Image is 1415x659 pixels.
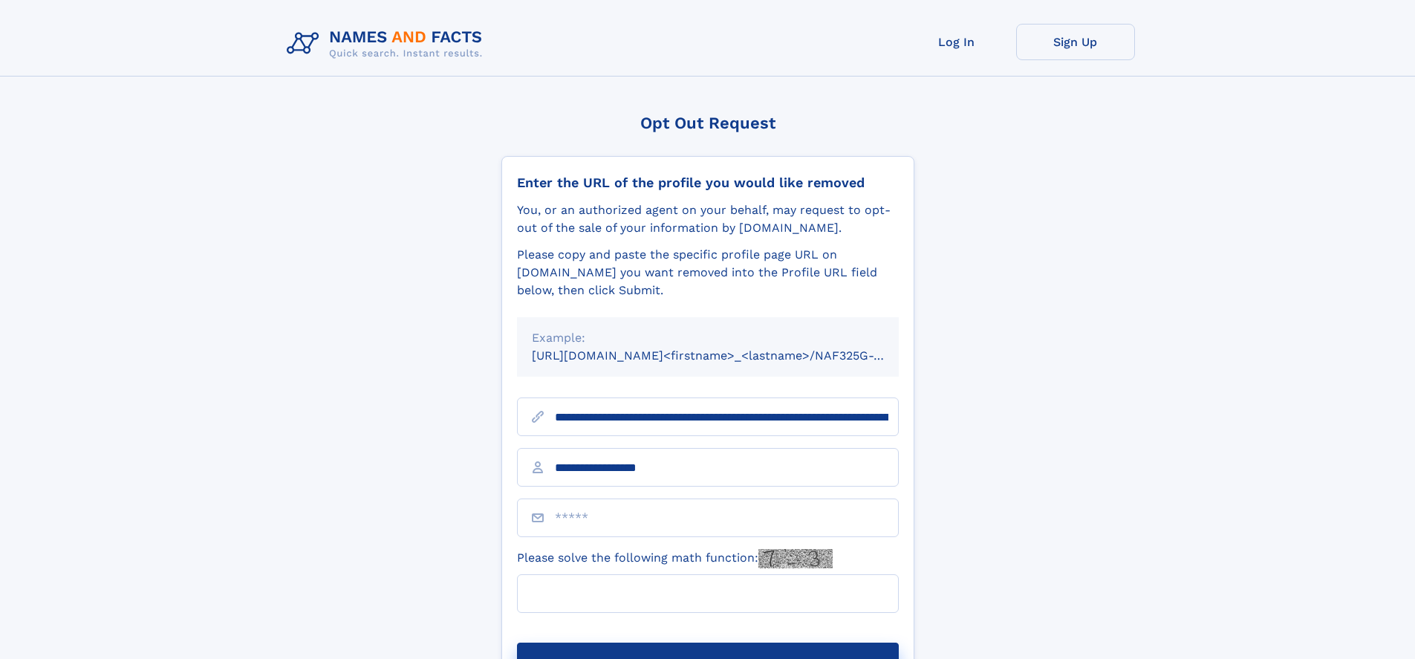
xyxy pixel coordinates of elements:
[532,348,927,363] small: [URL][DOMAIN_NAME]<firstname>_<lastname>/NAF325G-xxxxxxxx
[517,549,833,568] label: Please solve the following math function:
[532,329,884,347] div: Example:
[281,24,495,64] img: Logo Names and Facts
[501,114,914,132] div: Opt Out Request
[1016,24,1135,60] a: Sign Up
[897,24,1016,60] a: Log In
[517,246,899,299] div: Please copy and paste the specific profile page URL on [DOMAIN_NAME] you want removed into the Pr...
[517,175,899,191] div: Enter the URL of the profile you would like removed
[517,201,899,237] div: You, or an authorized agent on your behalf, may request to opt-out of the sale of your informatio...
